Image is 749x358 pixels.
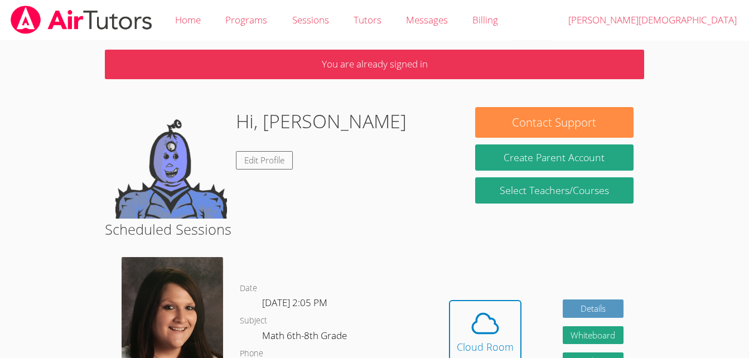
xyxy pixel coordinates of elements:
[475,177,634,204] a: Select Teachers/Courses
[240,314,267,328] dt: Subject
[563,299,624,318] a: Details
[115,107,227,219] img: default.png
[262,328,349,347] dd: Math 6th-8th Grade
[475,107,634,138] button: Contact Support
[240,282,257,296] dt: Date
[236,151,293,170] a: Edit Profile
[236,107,407,136] h1: Hi, [PERSON_NAME]
[105,219,644,240] h2: Scheduled Sessions
[262,296,327,309] span: [DATE] 2:05 PM
[563,326,624,345] button: Whiteboard
[475,144,634,171] button: Create Parent Account
[9,6,153,34] img: airtutors_banner-c4298cdbf04f3fff15de1276eac7730deb9818008684d7c2e4769d2f7ddbe033.png
[406,13,448,26] span: Messages
[457,339,514,355] div: Cloud Room
[105,50,644,79] p: You are already signed in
